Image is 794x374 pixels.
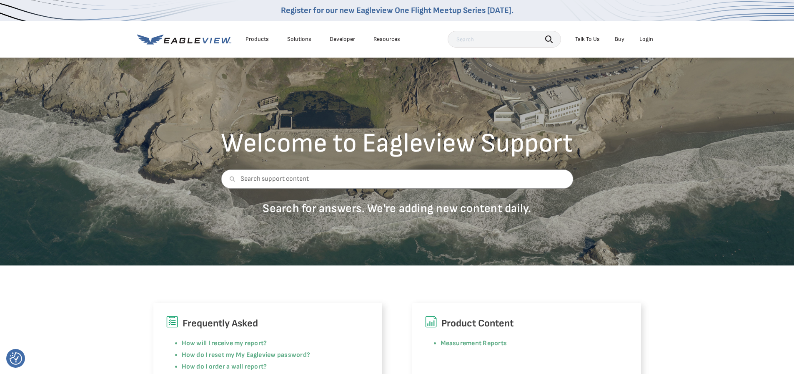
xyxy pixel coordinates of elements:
a: Buy [615,35,624,43]
input: Search [448,31,561,48]
h2: Welcome to Eagleview Support [221,130,573,157]
a: How do I order a wall report? [182,363,267,371]
a: Developer [330,35,355,43]
a: How do I reset my My Eagleview password? [182,351,311,359]
button: Consent Preferences [10,352,22,365]
input: Search support content [221,169,573,189]
h6: Frequently Asked [166,316,370,331]
a: Register for our new Eagleview One Flight Meetup Series [DATE]. [281,5,513,15]
div: Talk To Us [575,35,600,43]
div: Solutions [287,35,311,43]
img: Revisit consent button [10,352,22,365]
a: Measurement Reports [441,339,507,347]
p: Search for answers. We're adding new content daily. [221,201,573,216]
div: Products [245,35,269,43]
div: Resources [373,35,400,43]
div: Login [639,35,653,43]
a: How will I receive my report? [182,339,267,347]
h6: Product Content [425,316,629,331]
